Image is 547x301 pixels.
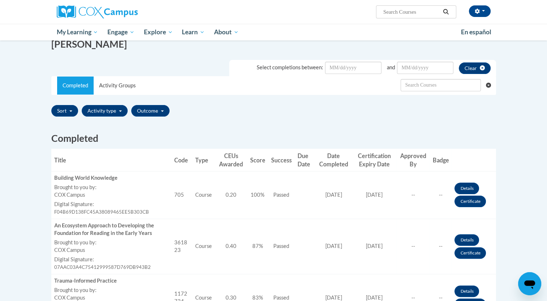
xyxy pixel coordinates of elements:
button: Outcome [131,105,170,117]
iframe: Button to launch messaging window [518,272,541,295]
td: Actions [452,219,496,274]
h2: Completed [51,132,496,145]
span: [DATE] [366,243,383,249]
th: CEUs Awarded [215,149,247,171]
a: Explore [139,24,178,40]
span: My Learning [56,28,98,36]
span: Explore [144,28,173,36]
span: En español [461,28,491,36]
div: Trauma-Informed Practice [54,277,168,285]
input: Date Input [397,62,453,74]
div: An Ecosystem Approach to Developing the Foundation for Reading in the Early Years [54,222,168,237]
span: [DATE] [366,295,383,301]
input: Search Courses [383,8,440,16]
label: Brought to you by: [54,239,168,247]
h2: [PERSON_NAME] [51,38,268,51]
td: 361823 [171,219,192,274]
td: 705 [171,171,192,219]
th: Approved By [396,149,430,171]
label: Digital Signature: [54,201,168,208]
div: Main menu [46,24,501,40]
td: Actions [452,171,496,219]
div: 0.20 [218,191,244,199]
th: Code [171,149,192,171]
span: Select completions between: [257,64,323,70]
a: Details button [454,234,479,246]
span: 100% [251,192,265,198]
a: Details button [454,285,479,297]
span: 83% [252,295,263,301]
a: Details button [454,183,479,194]
a: Certificate [454,196,486,207]
div: Building World Knowledge [54,174,168,182]
span: [DATE] [325,243,342,249]
span: COX Campus [54,247,85,253]
span: COX Campus [54,295,85,301]
td: -- [430,219,452,274]
label: Brought to you by: [54,184,168,191]
button: Search [440,8,451,16]
a: Activity Groups [94,77,141,95]
span: 07AAC03A4C75412999587D769DB943B2 [54,264,151,270]
th: Actions [452,149,496,171]
button: Account Settings [469,5,491,17]
label: Brought to you by: [54,287,168,294]
td: -- [430,171,452,219]
td: -- [396,219,430,274]
a: My Learning [52,24,103,40]
button: Sort [51,105,78,117]
td: Passed [268,219,295,274]
td: Passed [268,171,295,219]
th: Due Date [295,149,315,171]
td: -- [396,171,430,219]
th: Type [192,149,215,171]
button: Clear searching [486,77,496,94]
td: Course [192,219,215,274]
th: Date Completed [315,149,352,171]
th: Title [51,149,171,171]
a: Cox Campus [57,5,194,18]
a: Engage [103,24,139,40]
div: 0.40 [218,243,244,250]
th: Certification Expiry Date [352,149,396,171]
img: Cox Campus [57,5,138,18]
span: 87% [252,243,263,249]
input: Search Withdrawn Transcripts [401,79,481,91]
th: Success [268,149,295,171]
span: Engage [107,28,134,36]
th: Badge [430,149,452,171]
input: Date Input [325,62,381,74]
th: Score [247,149,268,171]
span: F04B69D138FC45A38089465EE5B303CB [54,209,149,215]
span: [DATE] [325,192,342,198]
button: clear [459,62,491,74]
span: COX Campus [54,192,85,198]
span: Learn [182,28,205,36]
a: Certificate [454,247,486,259]
td: Course [192,171,215,219]
span: [DATE] [366,192,383,198]
a: About [209,24,243,40]
span: [DATE] [325,295,342,301]
a: Completed [57,77,94,95]
span: About [214,28,239,36]
span: and [387,64,395,70]
label: Digital Signature: [54,256,168,263]
button: Activity type [82,105,128,117]
a: En español [456,25,496,40]
a: Learn [177,24,209,40]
